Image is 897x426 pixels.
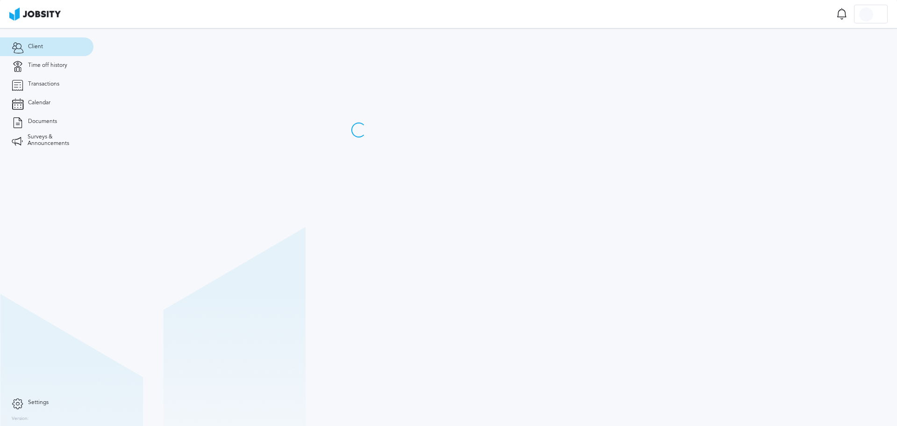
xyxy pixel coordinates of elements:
[28,81,59,87] span: Transactions
[28,43,43,50] span: Client
[28,134,82,147] span: Surveys & Announcements
[28,399,49,406] span: Settings
[12,416,29,422] label: Version:
[28,118,57,125] span: Documents
[28,100,50,106] span: Calendar
[28,62,67,69] span: Time off history
[9,7,61,21] img: ab4bad089aa723f57921c736e9817d99.png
